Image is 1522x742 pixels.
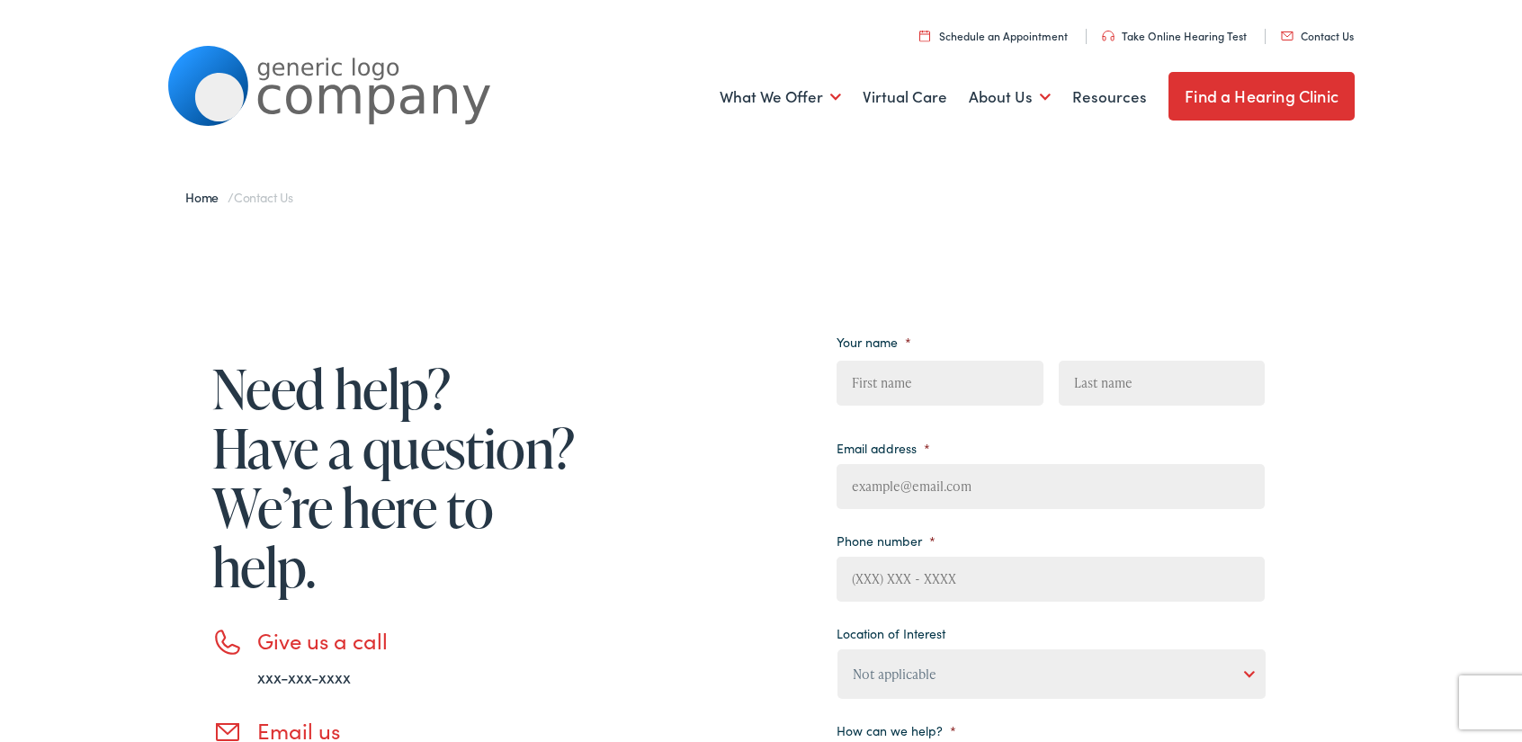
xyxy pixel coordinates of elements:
a: Resources [1072,64,1147,130]
h3: Give us a call [257,628,581,654]
img: utility icon [1102,31,1115,41]
span: / [185,188,293,206]
a: xxx-xxx-xxxx [257,666,351,688]
label: How can we help? [837,722,956,738]
a: Take Online Hearing Test [1102,28,1247,43]
input: (XXX) XXX - XXXX [837,557,1265,602]
label: Your name [837,334,911,350]
a: About Us [969,64,1051,130]
a: What We Offer [720,64,841,130]
label: Email address [837,440,930,456]
span: Contact Us [234,188,293,206]
a: Schedule an Appointment [919,28,1068,43]
input: Last name [1059,361,1265,406]
a: Virtual Care [863,64,947,130]
input: example@email.com [837,464,1265,509]
label: Location of Interest [837,625,945,641]
h1: Need help? Have a question? We’re here to help. [212,359,581,596]
input: First name [837,361,1043,406]
img: utility icon [1281,31,1294,40]
label: Phone number [837,532,936,549]
a: Find a Hearing Clinic [1168,72,1355,121]
a: Contact Us [1281,28,1354,43]
img: utility icon [919,30,930,41]
a: Home [185,188,228,206]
